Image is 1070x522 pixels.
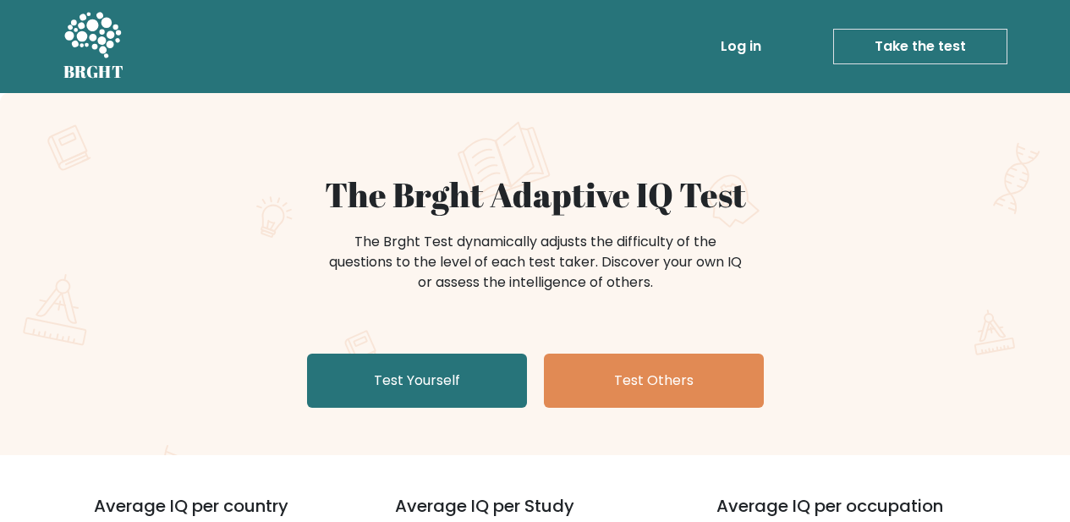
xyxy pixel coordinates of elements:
h1: The Brght Adaptive IQ Test [123,174,948,215]
a: Test Others [544,354,764,408]
a: Take the test [833,29,1007,64]
div: The Brght Test dynamically adjusts the difficulty of the questions to the level of each test take... [324,232,747,293]
a: BRGHT [63,7,124,86]
h5: BRGHT [63,62,124,82]
a: Log in [714,30,768,63]
a: Test Yourself [307,354,527,408]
